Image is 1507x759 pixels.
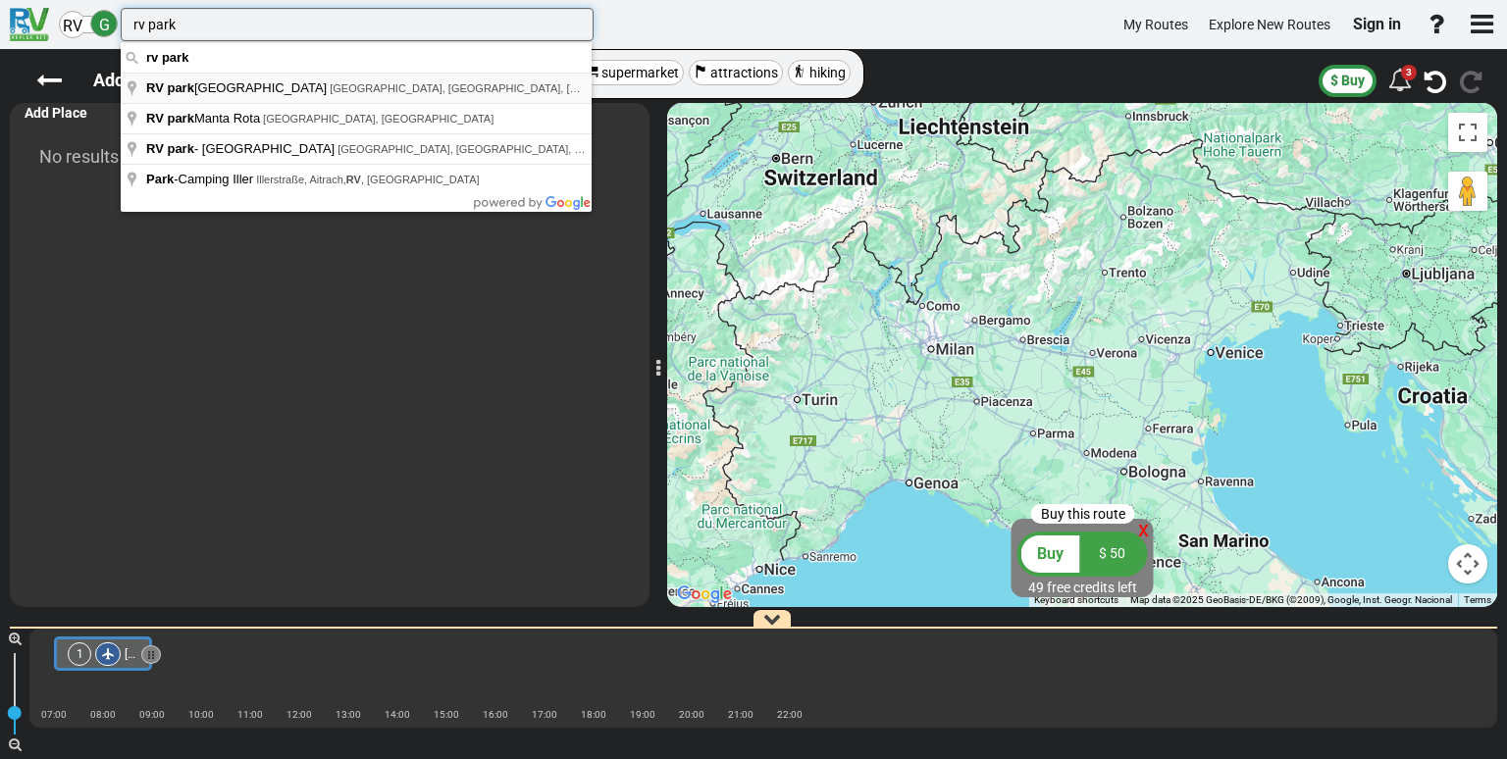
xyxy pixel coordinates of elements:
[569,721,618,739] div: |
[146,141,338,156] span: - [GEOGRAPHIC_DATA]
[765,721,814,739] div: |
[471,721,520,739] div: |
[177,721,226,739] div: |
[765,705,814,724] div: 22:00
[672,582,737,607] img: Google
[373,705,422,724] div: 14:00
[275,721,324,739] div: |
[1448,113,1487,152] button: Toggle fullscreen view
[146,111,263,126] span: Manta Rota
[125,647,327,661] span: [PERSON_NAME][GEOGRAPHIC_DATA]
[146,111,194,126] span: RV park
[256,174,479,185] span: Illerstraße, Aitrach, , [GEOGRAPHIC_DATA]
[373,721,422,739] div: |
[1012,531,1154,578] button: Buy $ 50
[338,143,687,155] span: [GEOGRAPHIC_DATA], [GEOGRAPHIC_DATA], [GEOGRAPHIC_DATA]
[121,8,594,41] input: Search...
[667,705,716,724] div: 20:00
[471,705,520,724] div: 16:00
[1448,172,1487,211] button: Drag Pegman onto the map to open Street View
[672,582,737,607] a: Open this area in Google Maps (opens a new window)
[68,642,91,666] div: 1
[618,705,667,724] div: 19:00
[146,172,256,186] span: -Camping Iller
[146,172,174,186] span: Park
[226,721,275,739] div: |
[601,65,679,80] span: supermarket
[1344,4,1410,45] a: Sign in
[99,16,110,34] span: G
[1034,593,1118,607] button: Keyboard shortcuts
[29,705,78,724] div: 07:00
[78,721,128,739] div: |
[177,705,226,724] div: 10:00
[1130,594,1452,605] span: Map data ©2025 GeoBasis-DE/BKG (©2009), Google, Inst. Geogr. Nacional
[146,50,188,65] span: rv park
[1047,580,1137,595] span: free credits left
[275,705,324,724] div: 12:00
[569,705,618,724] div: 18:00
[1115,6,1197,44] a: My Routes
[59,11,86,38] div: RV
[1330,73,1365,88] span: $ Buy
[618,721,667,739] div: |
[716,705,765,724] div: 21:00
[1464,594,1491,605] a: Terms
[1209,17,1330,32] span: Explore New Routes
[74,64,514,97] label: Add Place | [GEOGRAPHIC_DATA][PERSON_NAME]
[667,721,716,739] div: |
[10,8,49,41] img: RvPlanetLogo.png
[1401,65,1417,80] div: 3
[1353,15,1401,33] span: Sign in
[1388,64,1412,97] div: 3
[146,80,194,95] span: RV park
[226,705,275,724] div: 11:00
[1028,580,1044,595] span: 49
[710,65,778,80] span: attractions
[809,65,846,80] span: hiking
[39,146,243,167] span: No results for current filter
[146,80,330,95] span: [GEOGRAPHIC_DATA]
[324,721,373,739] div: |
[422,705,471,724] div: 15:00
[25,103,87,123] label: Add Place
[324,705,373,724] div: 13:00
[1448,544,1487,583] button: Map camera controls
[716,721,765,739] div: |
[346,174,361,185] span: RV
[330,82,679,94] span: [GEOGRAPHIC_DATA], [GEOGRAPHIC_DATA], [GEOGRAPHIC_DATA]
[422,721,471,739] div: |
[1041,506,1125,522] span: Buy this route
[1037,544,1064,563] span: Buy
[1138,514,1149,544] div: x
[520,705,569,724] div: 17:00
[1200,6,1339,44] a: Explore New Routes
[1123,17,1188,32] span: My Routes
[520,721,569,739] div: |
[63,17,82,35] span: RV
[128,705,177,724] div: 09:00
[1138,517,1149,541] span: x
[78,705,128,724] div: 08:00
[1099,545,1125,561] span: $ 50
[29,721,78,739] div: |
[146,141,194,156] span: RV park
[128,721,177,739] div: |
[1319,65,1377,97] button: $ Buy
[263,113,494,125] span: [GEOGRAPHIC_DATA], [GEOGRAPHIC_DATA]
